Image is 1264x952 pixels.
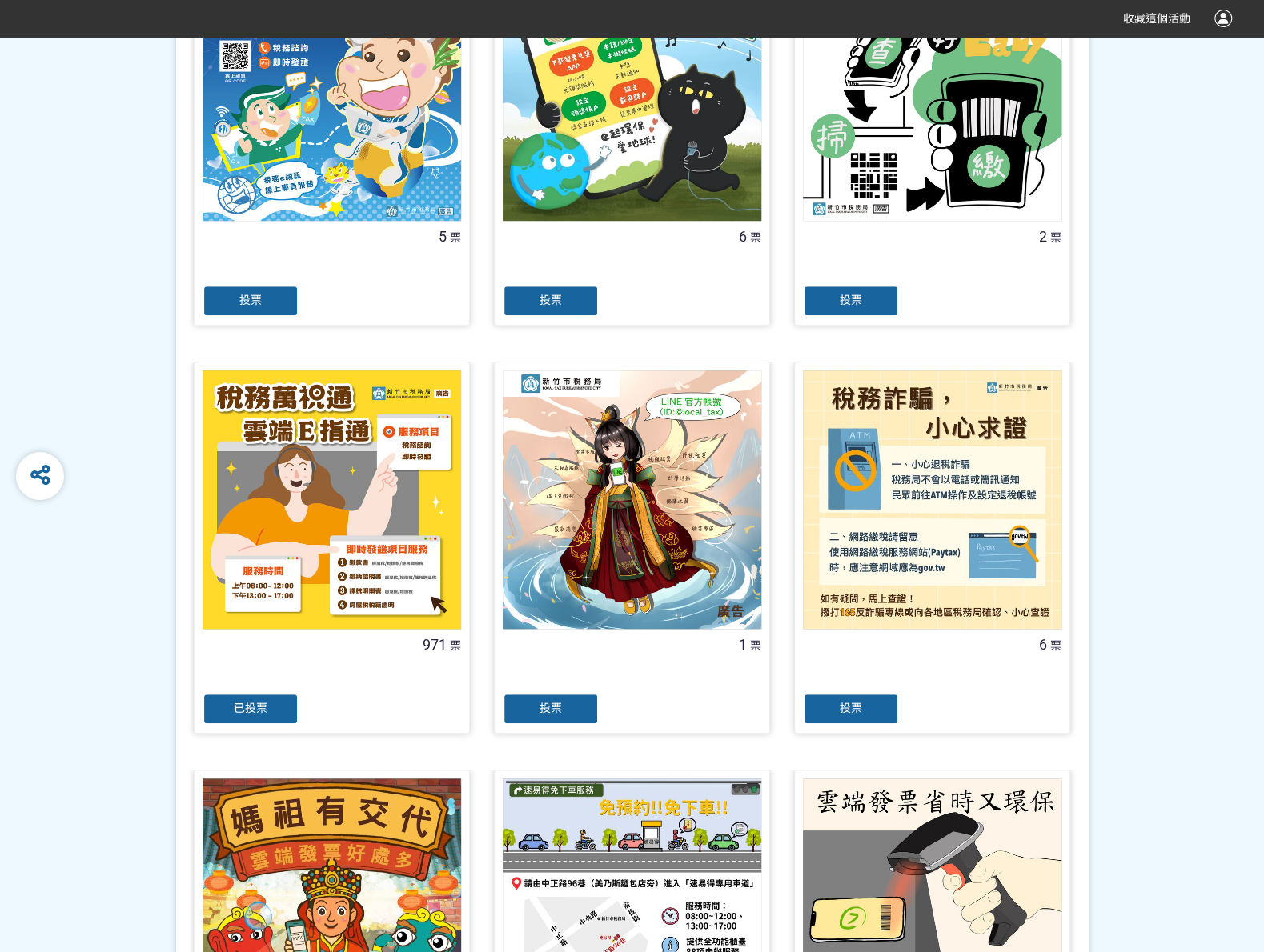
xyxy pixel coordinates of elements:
[750,639,761,652] span: 票
[840,294,862,306] span: 投票
[540,702,562,714] span: 投票
[450,231,461,244] span: 票
[494,362,770,734] a: 1票投票
[1050,639,1061,652] span: 票
[1123,12,1190,25] span: 收藏這個活動
[439,228,447,245] span: 5
[750,231,761,244] span: 票
[194,362,470,734] a: 971票已投票
[1039,636,1047,653] span: 6
[739,228,747,245] span: 6
[239,294,262,306] span: 投票
[739,636,747,653] span: 1
[1050,231,1061,244] span: 票
[423,636,447,653] span: 971
[794,362,1070,734] a: 6票投票
[234,702,267,714] span: 已投票
[450,639,461,652] span: 票
[540,294,562,306] span: 投票
[840,702,862,714] span: 投票
[1039,228,1047,245] span: 2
